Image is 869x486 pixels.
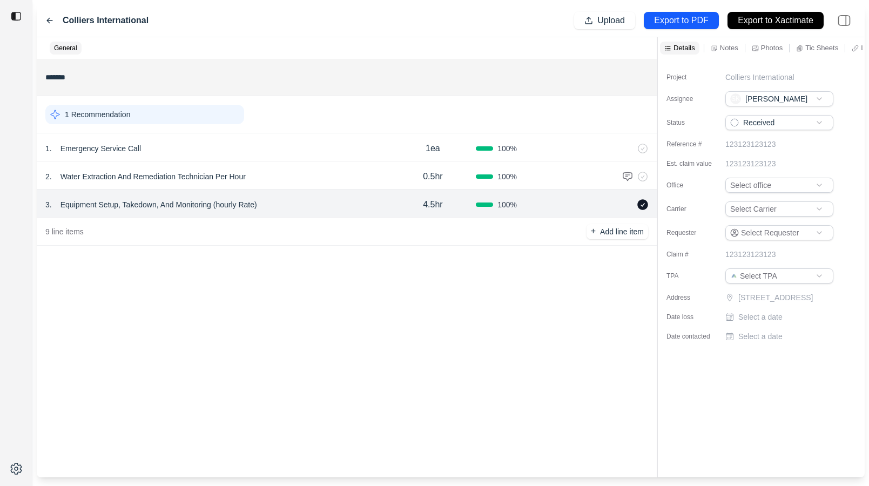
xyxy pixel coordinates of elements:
[45,226,84,237] p: 9 line items
[600,226,644,237] p: Add line item
[666,181,720,190] label: Office
[666,313,720,321] label: Date loss
[761,43,783,52] p: Photos
[666,94,720,103] label: Assignee
[720,43,738,52] p: Notes
[56,141,145,156] p: Emergency Service Call
[11,11,22,22] img: toggle sidebar
[666,272,720,280] label: TPA
[725,249,776,260] p: 123123123123
[666,140,720,148] label: Reference #
[666,250,720,259] label: Claim #
[727,12,824,29] button: Export to Xactimate
[56,197,261,212] p: Equipment Setup, Takedown, And Monitoring (hourly Rate)
[63,14,149,27] label: Colliers International
[574,12,635,29] button: Upload
[423,198,442,211] p: 4.5hr
[666,332,720,341] label: Date contacted
[56,169,250,184] p: Water Extraction And Remediation Technician Per Hour
[738,331,783,342] p: Select a date
[666,159,720,168] label: Est. claim value
[725,139,776,150] p: 123123123123
[54,44,77,52] p: General
[591,225,596,238] p: +
[738,312,783,322] p: Select a date
[587,224,648,239] button: +Add line item
[497,171,517,182] span: 100 %
[673,43,695,52] p: Details
[666,205,720,213] label: Carrier
[497,199,517,210] span: 100 %
[666,228,720,237] label: Requester
[654,15,708,27] p: Export to PDF
[738,15,813,27] p: Export to Xactimate
[65,109,130,120] p: 1 Recommendation
[725,72,794,83] p: Colliers International
[423,170,442,183] p: 0.5hr
[45,199,52,210] p: 3 .
[45,171,52,182] p: 2 .
[426,142,440,155] p: 1ea
[497,143,517,154] span: 100 %
[725,158,776,169] p: 123123123123
[666,73,720,82] label: Project
[666,118,720,127] label: Status
[805,43,838,52] p: Tic Sheets
[832,9,856,32] img: right-panel.svg
[738,292,836,303] p: [STREET_ADDRESS]
[644,12,719,29] button: Export to PDF
[45,143,52,154] p: 1 .
[666,293,720,302] label: Address
[597,15,625,27] p: Upload
[622,171,633,182] img: comment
